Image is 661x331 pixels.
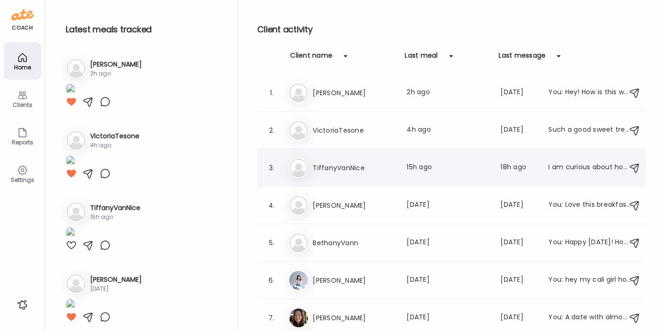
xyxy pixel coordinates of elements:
h3: VictoriaTesone [90,131,139,141]
div: 7. [266,312,277,323]
img: bg-avatar-default.svg [67,274,85,293]
h2: Client activity [257,23,646,37]
div: You: Happy [DATE]! How is your back?? [548,237,631,248]
div: [DATE] [500,87,537,98]
div: Clients [6,102,39,108]
img: bg-avatar-default.svg [67,131,85,150]
h3: VictoriaTesone [313,125,395,136]
img: images%2Fvrxxq8hx67gXpjBZ45R0tDyoZHb2%2FI62UZZ3eRvZaS7tPU1Hg%2FRvQ9ePBtojhHdHI58Dux_1080 [66,83,75,96]
div: Home [6,64,39,70]
div: You: hey my cali girl hows it going?! [548,275,631,286]
div: You: Love this breakfast! [548,200,631,211]
h3: [PERSON_NAME] [313,200,395,211]
div: [DATE] [500,200,537,211]
div: Such a good sweet treat! [548,125,631,136]
div: I am curious about how long things take to move thru digestion. I sort of feel like [DATE] desser... [548,162,631,173]
img: avatars%2FAaUPpAz4UBePyDKK2OMJTfZ0WR82 [289,308,308,327]
img: bg-avatar-default.svg [289,83,308,102]
h3: [PERSON_NAME] [90,275,142,285]
div: 4h ago [90,141,139,150]
div: [DATE] [90,285,142,293]
div: Settings [6,177,39,183]
img: ate [11,8,34,23]
div: [DATE] [407,275,489,286]
h3: [PERSON_NAME] [90,60,142,69]
img: avatars%2Fg0h3UeSMiaSutOWea2qVtuQrzdp1 [289,271,308,290]
img: bg-avatar-default.svg [67,203,85,221]
div: [DATE] [407,237,489,248]
div: 1. [266,87,277,98]
div: Reports [6,139,39,145]
div: 5. [266,237,277,248]
h3: [PERSON_NAME] [313,87,395,98]
h3: TiffanyVanNice [90,203,140,213]
div: [DATE] [500,312,537,323]
div: [DATE] [407,312,489,323]
div: 6. [266,275,277,286]
div: 3. [266,162,277,173]
img: bg-avatar-default.svg [289,196,308,215]
img: images%2FIGQEIMt5eQT4nyUPtclieK9tE1s2%2Fm9ta7qFdBuksFB7VyneK%2FvL7qqkRVg566DgqgIEQv_1080 [66,299,75,311]
div: coach [12,24,33,32]
div: You: A date with almond butter sounds delicious as a snack sometimes! [548,312,631,323]
h3: TiffanyVanNice [313,162,395,173]
h2: Latest meals tracked [66,23,223,37]
img: images%2FmxiqlkSjOLc450HhRStDX6eBpyy2%2FN0YYins4rPHrzMIoskTs%2FIODuZBY8aeKrBuEdfqs9_1080 [66,155,75,168]
img: bg-avatar-default.svg [67,59,85,78]
div: [DATE] [407,200,489,211]
div: Last message [499,51,546,66]
div: [DATE] [500,237,537,248]
div: You: Hey! How is this week going?? [548,87,631,98]
div: Last meal [405,51,438,66]
img: bg-avatar-default.svg [289,233,308,252]
div: 4h ago [407,125,489,136]
div: 2h ago [407,87,489,98]
div: 15h ago [407,162,489,173]
div: 2. [266,125,277,136]
div: 15h ago [90,213,140,221]
h3: [PERSON_NAME] [313,275,395,286]
div: 4. [266,200,277,211]
div: 18h ago [500,162,537,173]
img: images%2FZgJF31Rd8kYhOjF2sNOrWQwp2zj1%2FxUelkJYGPp1YGrwqsg3y%2FsUjcXBEAzLdetj39mpyz_1080 [66,227,75,240]
h3: [PERSON_NAME] [313,312,395,323]
img: bg-avatar-default.svg [289,158,308,177]
h3: BethanyVann [313,237,395,248]
div: [DATE] [500,125,537,136]
div: [DATE] [500,275,537,286]
div: 2h ago [90,69,142,78]
div: Client name [290,51,332,66]
img: bg-avatar-default.svg [289,121,308,140]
